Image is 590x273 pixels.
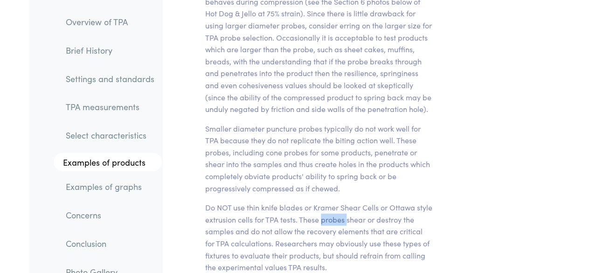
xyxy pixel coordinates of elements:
a: Examples of graphs [58,176,162,197]
a: TPA measurements [58,96,162,118]
a: Select characteristics [58,125,162,146]
a: Overview of TPA [58,11,162,33]
a: Brief History [58,40,162,61]
a: Examples of products [54,153,162,172]
a: Concerns [58,204,162,226]
a: Settings and standards [58,68,162,89]
a: Conclusion [58,233,162,254]
p: Smaller diameter puncture probes typically do not work well for TPA because they do not replicate... [205,123,433,195]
